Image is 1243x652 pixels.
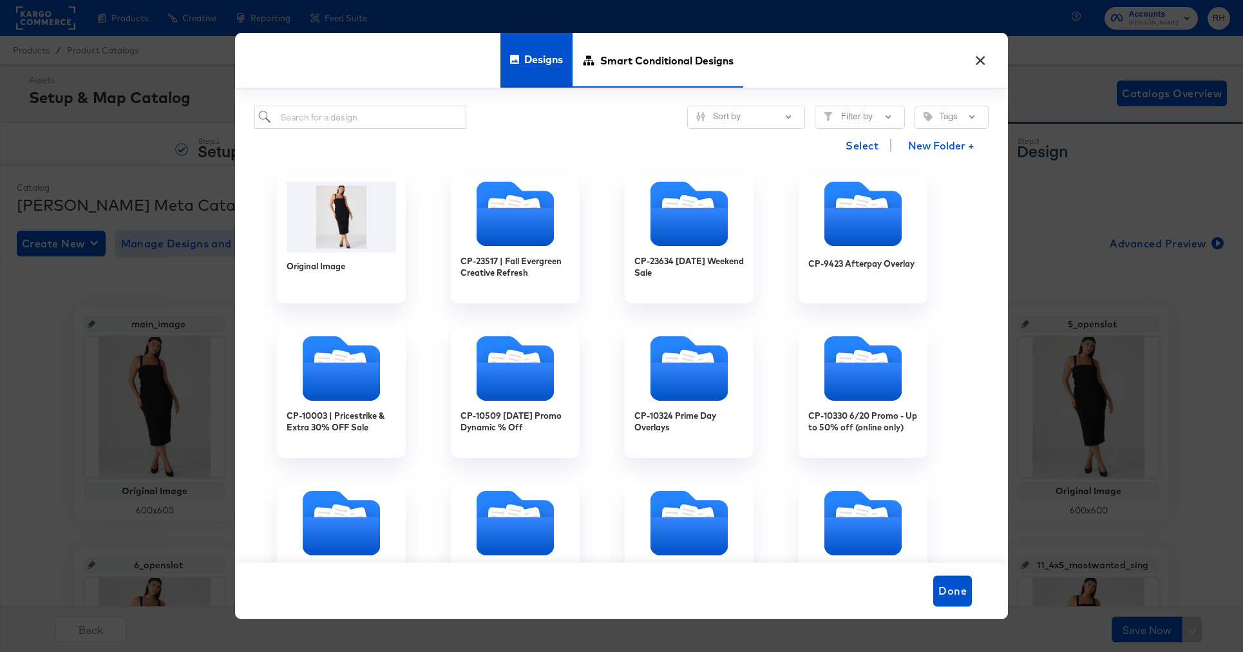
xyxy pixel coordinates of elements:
[799,182,927,246] svg: Folder
[824,112,833,121] svg: Filter
[451,336,580,401] svg: Folder
[897,134,985,158] button: New Folder +
[799,491,927,555] svg: Folder
[915,106,989,129] button: TagTags
[687,106,805,129] button: SlidersSort by
[277,491,406,555] svg: Folder
[287,182,396,253] img: STEVEMADDEN_APPAREL_XP308388_BLACK_31882_HERO.jpg
[254,106,466,129] input: Search for a design
[933,575,972,606] button: Done
[277,336,406,401] svg: Folder
[799,175,927,303] div: CP-9423 Afterpay Overlay
[287,260,345,273] div: Original Image
[277,175,406,303] div: Original Image
[799,329,927,458] div: CP-10330 6/20 Promo - Up to 50% off (online only)
[600,32,734,88] span: Smart Conditional Designs
[625,491,754,555] svg: Folder
[625,182,754,246] svg: Folder
[460,255,570,279] div: CP-23517 | Fall Evergreen Creative Refresh
[451,175,580,303] div: CP-23517 | Fall Evergreen Creative Refresh
[840,133,884,158] button: Select
[451,329,580,458] div: CP-10509 [DATE] Promo Dynamic % Off
[634,255,744,279] div: CP-23634 [DATE] Weekend Sale
[634,410,744,434] div: CP-10324 Prime Day Overlays
[287,410,396,434] div: CP-10003 | Pricestrike & Extra 30% OFF Sale
[696,112,705,121] svg: Sliders
[451,491,580,555] svg: Folder
[938,582,967,600] span: Done
[625,329,754,458] div: CP-10324 Prime Day Overlays
[277,329,406,458] div: CP-10003 | Pricestrike & Extra 30% OFF Sale
[524,31,563,88] span: Designs
[815,106,905,129] button: FilterFilter by
[924,112,933,121] svg: Tag
[460,410,570,434] div: CP-10509 [DATE] Promo Dynamic % Off
[969,46,992,69] button: ×
[808,410,918,434] div: CP-10330 6/20 Promo - Up to 50% off (online only)
[451,182,580,246] svg: Folder
[799,336,927,401] svg: Folder
[808,258,915,270] div: CP-9423 Afterpay Overlay
[846,137,878,155] span: Select
[625,175,754,303] div: CP-23634 [DATE] Weekend Sale
[625,336,754,401] svg: Folder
